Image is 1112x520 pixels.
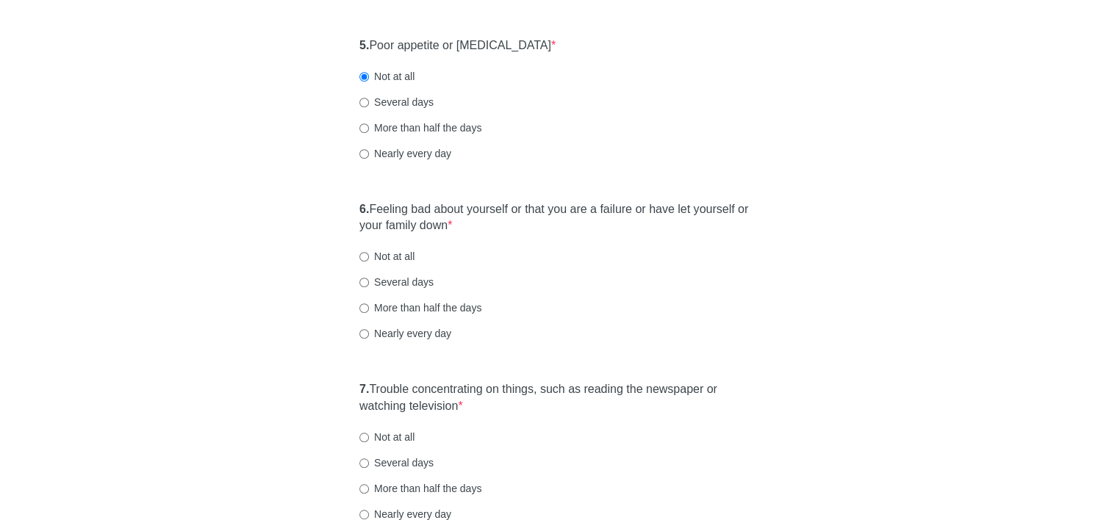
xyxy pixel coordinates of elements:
[359,72,369,82] input: Not at all
[359,252,369,261] input: Not at all
[359,383,369,395] strong: 7.
[359,249,415,264] label: Not at all
[359,381,753,415] label: Trouble concentrating on things, such as reading the newspaper or watching television
[359,146,451,161] label: Nearly every day
[359,326,451,341] label: Nearly every day
[359,433,369,442] input: Not at all
[359,275,434,289] label: Several days
[359,149,369,159] input: Nearly every day
[359,201,753,235] label: Feeling bad about yourself or that you are a failure or have let yourself or your family down
[359,300,481,315] label: More than half the days
[359,481,481,496] label: More than half the days
[359,278,369,287] input: Several days
[359,120,481,135] label: More than half the days
[359,458,369,468] input: Several days
[359,484,369,494] input: More than half the days
[359,455,434,470] label: Several days
[359,95,434,109] label: Several days
[359,303,369,313] input: More than half the days
[359,430,415,444] label: Not at all
[359,510,369,519] input: Nearly every day
[359,69,415,84] label: Not at all
[359,123,369,133] input: More than half the days
[359,37,556,54] label: Poor appetite or [MEDICAL_DATA]
[359,98,369,107] input: Several days
[359,203,369,215] strong: 6.
[359,329,369,339] input: Nearly every day
[359,39,369,51] strong: 5.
